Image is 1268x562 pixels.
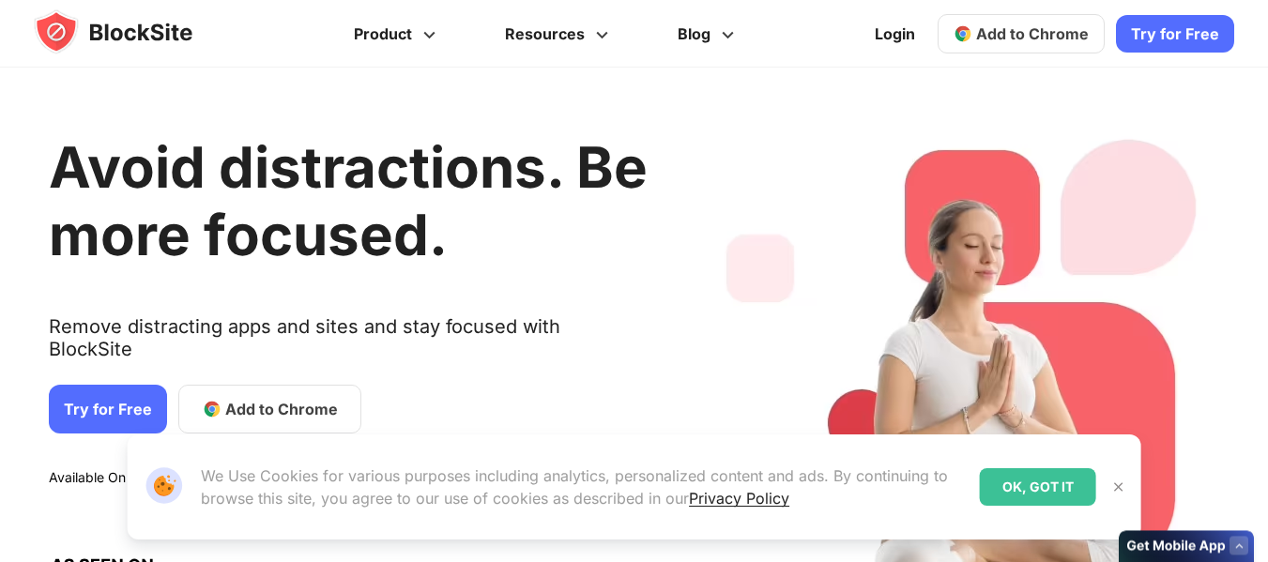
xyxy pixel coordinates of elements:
text: Remove distracting apps and sites and stay focused with BlockSite [49,315,648,375]
img: Close [1111,479,1126,494]
p: We Use Cookies for various purposes including analytics, personalized content and ads. By continu... [201,464,965,509]
a: Privacy Policy [689,489,789,508]
a: Add to Chrome [938,14,1105,53]
a: Add to Chrome [178,385,361,433]
button: Close [1107,475,1131,499]
div: OK, GOT IT [980,468,1096,506]
span: Add to Chrome [976,24,1089,43]
a: Login [863,11,926,56]
img: blocksite-icon.5d769676.svg [34,9,229,54]
a: Try for Free [49,385,167,433]
a: Try for Free [1116,15,1234,53]
h1: Avoid distractions. Be more focused. [49,133,648,268]
span: Add to Chrome [225,398,338,420]
text: Available On [49,469,126,488]
img: chrome-icon.svg [954,24,972,43]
